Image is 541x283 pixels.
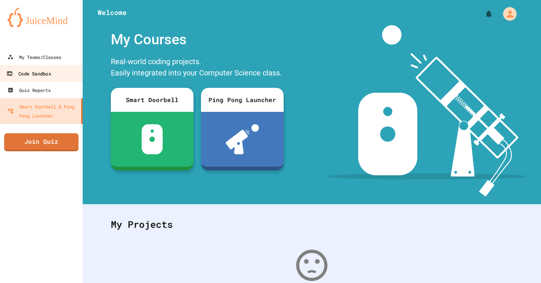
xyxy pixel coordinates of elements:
div: Smart Doorbell [111,88,193,112]
img: banner-image-my-projects.png [326,25,527,197]
img: logo-orange.svg [8,8,75,27]
a: Join Quiz [4,133,79,151]
div: My Teams/Classes [8,53,61,62]
div: My Account [495,5,518,23]
div: Quiz Reports [8,86,51,95]
div: Code Sandbox [6,69,51,78]
div: Real-world coding projects. Easily integrated into your Computer Science class. [107,54,287,82]
img: sdb-white.svg [142,124,163,154]
div: My Courses [107,25,287,54]
img: ppl-with-ball.png [226,124,259,154]
div: Ping Pong Launcher [201,88,284,112]
div: My Projects [103,210,520,239]
div: Smart Doorbell & Ping Pong Launcher [8,102,78,120]
div: My Notifications [470,8,495,20]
